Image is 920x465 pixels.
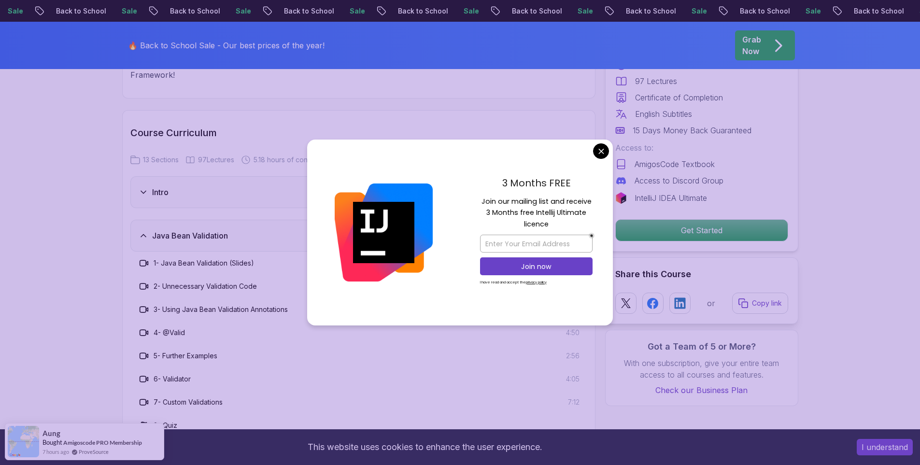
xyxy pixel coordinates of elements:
[154,397,223,407] h3: 7 - Custom Validations
[615,192,627,204] img: jetbrains logo
[752,298,782,308] p: Copy link
[617,6,682,16] p: Back to School
[128,40,325,51] p: 🔥 Back to School Sale - Our best prices of the year!
[154,305,288,314] h3: 3 - Using Java Bean Validation Annotations
[154,258,254,268] h3: 1 - Java Bean Validation (Slides)
[796,6,827,16] p: Sale
[732,293,788,314] button: Copy link
[275,6,340,16] p: Back to School
[226,6,257,16] p: Sale
[113,6,143,16] p: Sale
[615,268,788,281] h2: Share this Course
[615,340,788,353] h3: Got a Team of 5 or More?
[63,439,142,446] a: Amigoscode PRO Membership
[152,230,228,241] h3: Java Bean Validation
[742,34,761,57] p: Grab Now
[707,297,715,309] p: or
[635,175,723,186] p: Access to Discord Group
[566,374,580,384] span: 4:05
[682,6,713,16] p: Sale
[42,448,69,456] span: 7 hours ago
[635,92,723,103] p: Certificate of Completion
[568,397,580,407] span: 7:12
[42,438,62,446] span: Bought
[154,374,191,384] h3: 6 - Validator
[8,426,39,457] img: provesource social proof notification image
[154,328,185,338] h3: 4 - @Valid
[615,357,788,380] p: With one subscription, give your entire team access to all courses and features.
[161,6,226,16] p: Back to School
[566,328,580,338] span: 4:50
[616,220,788,241] p: Get Started
[389,6,454,16] p: Back to School
[154,351,217,361] h3: 5 - Further Examples
[7,437,842,458] div: This website uses cookies to enhance the user experience.
[454,6,485,16] p: Sale
[635,75,677,87] p: 97 Lectures
[340,6,371,16] p: Sale
[47,6,113,16] p: Back to School
[568,6,599,16] p: Sale
[79,448,109,456] a: ProveSource
[615,384,788,396] a: Check our Business Plan
[42,429,60,437] span: Aung
[731,6,796,16] p: Back to School
[130,126,587,140] h2: Course Curriculum
[615,219,788,241] button: Get Started
[633,125,751,136] p: 15 Days Money Back Guaranteed
[635,158,715,170] p: AmigosCode Textbook
[154,421,177,430] h3: 8 - Quiz
[130,176,587,208] button: Intro3 Lectures 1 minute
[635,108,692,120] p: English Subtitles
[566,351,580,361] span: 2:56
[635,192,707,204] p: IntelliJ IDEA Ultimate
[857,439,913,455] button: Accept cookies
[143,155,179,165] span: 13 Sections
[845,6,910,16] p: Back to School
[152,186,169,198] h3: Intro
[503,6,568,16] p: Back to School
[254,155,320,165] span: 5.18 hours of content
[154,282,257,291] h3: 2 - Unnecessary Validation Code
[198,155,234,165] span: 97 Lectures
[130,220,587,252] button: Java Bean Validation9 Lectures 27 minutes
[615,142,788,154] p: Access to:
